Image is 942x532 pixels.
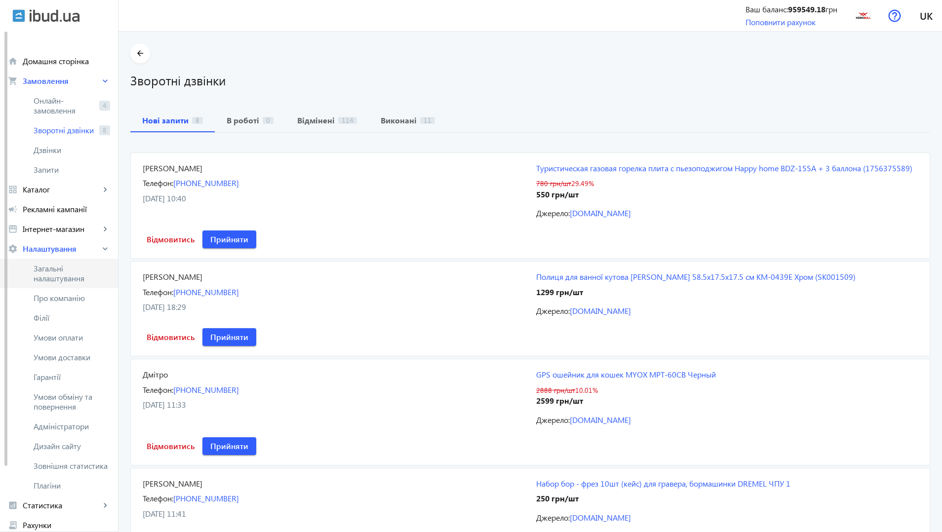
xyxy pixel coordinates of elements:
[8,204,18,214] mat-icon: campaign
[536,271,918,282] a: Полиця для ванної кутова [PERSON_NAME] 58.5х17.5х17.5 см KM-0439E Хром (SK001509)
[34,441,110,451] span: Дизайн сайту
[34,165,110,175] span: Запити
[100,244,110,254] mat-icon: keyboard_arrow_right
[34,293,110,303] span: Про компанію
[536,208,918,219] div: Джерело:
[23,185,100,194] span: Каталог
[100,224,110,234] mat-icon: keyboard_arrow_right
[34,264,110,283] span: Загальні налаштування
[30,9,79,22] img: ibud_text.svg
[100,76,110,86] mat-icon: keyboard_arrow_right
[23,244,100,254] span: Налаштування
[536,179,571,188] span: 780 грн/шт
[34,461,110,471] span: Зовнішня статистика
[381,116,417,124] b: Виконані
[143,302,524,312] div: [DATE] 18:29
[142,116,189,124] b: Нові запити
[536,189,918,200] div: 550 грн/шт
[34,352,110,362] span: Умови доставки
[746,4,837,15] div: Ваш баланс: грн
[536,395,918,406] div: 2599 грн/шт
[147,234,195,245] span: Відмовитись
[34,333,110,342] span: Умови оплати
[147,332,195,342] span: Відмовитись
[575,385,598,395] span: 10.01%
[173,384,239,395] a: [PHONE_NUMBER]
[338,117,357,124] span: 114
[147,441,195,452] span: Відмовитись
[143,369,524,380] div: Дмітро
[12,9,25,22] img: ibud.svg
[99,125,110,135] span: 8
[34,313,110,323] span: Філії
[8,500,18,510] mat-icon: analytics
[570,208,631,218] a: [DOMAIN_NAME]
[210,332,248,342] span: Прийняти
[130,72,930,89] h1: Зворотні дзвінки
[192,117,203,124] span: 8
[143,399,524,410] div: [DATE] 11:33
[536,287,583,297] span: 1299 грн/шт
[34,481,110,491] span: Плагіни
[143,478,524,489] div: [PERSON_NAME]
[420,117,435,124] span: 11
[536,493,579,503] span: 250 грн/шт
[888,9,901,22] img: help.svg
[920,9,933,22] span: uk
[143,178,173,188] span: Телефон:
[23,224,100,234] span: Інтернет-магазин
[143,230,198,248] button: Відмовитись
[210,441,248,452] span: Прийняти
[143,328,198,346] button: Відмовитись
[788,4,825,14] b: 959549.18
[34,372,110,382] span: Гарантії
[8,56,18,66] mat-icon: home
[23,56,110,66] span: Домашня сторінка
[536,305,918,316] div: Джерело:
[143,508,524,519] div: [DATE] 11:41
[202,437,256,455] button: Прийняти
[143,193,524,204] div: [DATE] 10:40
[23,204,110,214] span: Рекламні кампанії
[34,421,110,431] span: Адміністратори
[143,271,524,282] div: [PERSON_NAME]
[143,163,524,174] div: [PERSON_NAME]
[143,384,173,395] span: Телефон:
[34,145,110,155] span: Дзвінки
[8,185,18,194] mat-icon: grid_view
[8,76,18,86] mat-icon: shopping_cart
[536,512,918,523] div: Джерело:
[23,500,100,510] span: Статистика
[571,179,594,188] span: 29.49%
[263,117,274,124] span: 0
[99,101,110,111] span: 4
[570,512,631,523] a: [DOMAIN_NAME]
[8,224,18,234] mat-icon: storefront
[100,185,110,194] mat-icon: keyboard_arrow_right
[297,116,335,124] b: Відмінені
[34,96,95,115] span: Онлайн-замовлення
[570,415,631,425] a: [DOMAIN_NAME]
[100,500,110,510] mat-icon: keyboard_arrow_right
[34,125,95,135] span: Зворотні дзвінки
[746,17,816,27] a: Поповнити рахунок
[34,392,110,412] span: Умови обміну та повернення
[23,76,100,86] span: Замовлення
[536,163,918,174] a: Туристическая газовая горелка плита с пьезоподжигом Happy home BDZ-155A + 3 баллона (1756375589)
[227,116,259,124] b: В роботі
[202,328,256,346] button: Прийняти
[8,244,18,254] mat-icon: settings
[23,520,110,530] span: Рахунки
[536,385,575,395] span: 2888 грн/шт
[536,369,918,380] a: GPS ошейник для кошек MYOX MPT-60CB Черный
[8,520,18,530] mat-icon: receipt_long
[173,178,239,188] a: [PHONE_NUMBER]
[143,493,173,503] span: Телефон:
[143,437,198,455] button: Відмовитись
[570,305,631,316] a: [DOMAIN_NAME]
[143,287,173,297] span: Телефон:
[134,47,147,60] mat-icon: arrow_back
[210,234,248,245] span: Прийняти
[202,230,256,248] button: Прийняти
[536,415,918,425] div: Джерело:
